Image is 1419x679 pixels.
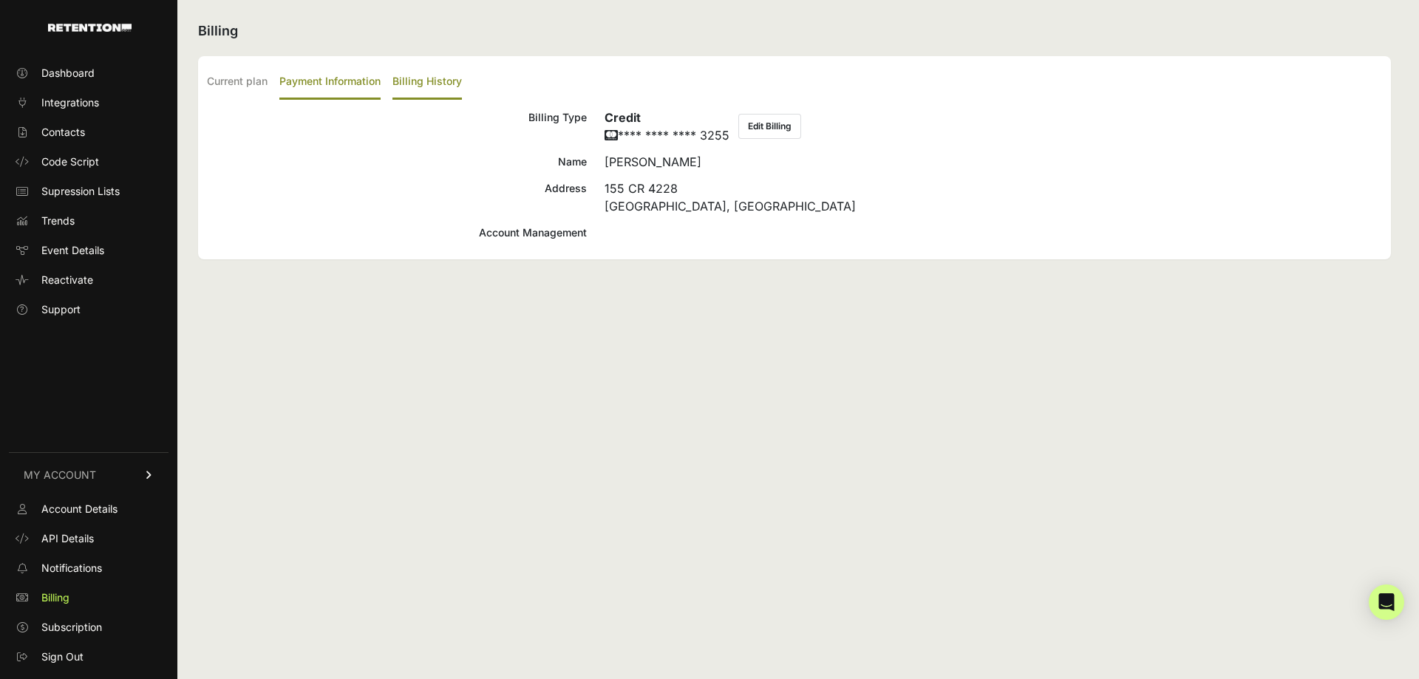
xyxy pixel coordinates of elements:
[9,150,169,174] a: Code Script
[207,180,587,215] div: Address
[9,120,169,144] a: Contacts
[41,502,118,516] span: Account Details
[41,620,102,635] span: Subscription
[9,61,169,85] a: Dashboard
[9,645,169,669] a: Sign Out
[41,531,94,546] span: API Details
[198,21,1391,41] h2: Billing
[41,649,84,664] span: Sign Out
[9,298,169,321] a: Support
[41,590,69,605] span: Billing
[605,109,729,126] h6: Credit
[207,65,268,100] label: Current plan
[9,556,169,580] a: Notifications
[41,214,75,228] span: Trends
[41,95,99,110] span: Integrations
[9,497,169,521] a: Account Details
[24,468,96,482] span: MY ACCOUNT
[738,114,801,139] button: Edit Billing
[9,180,169,203] a: Supression Lists
[48,24,132,32] img: Retention.com
[41,561,102,576] span: Notifications
[9,452,169,497] a: MY ACCOUNT
[41,243,104,258] span: Event Details
[41,273,93,287] span: Reactivate
[605,180,1382,215] div: 155 CR 4228 [GEOGRAPHIC_DATA], [GEOGRAPHIC_DATA]
[9,527,169,550] a: API Details
[207,153,587,171] div: Name
[392,65,462,100] label: Billing History
[207,109,587,144] div: Billing Type
[9,209,169,233] a: Trends
[1369,584,1404,620] div: Open Intercom Messenger
[9,615,169,639] a: Subscription
[9,586,169,610] a: Billing
[41,125,85,140] span: Contacts
[41,154,99,169] span: Code Script
[279,65,381,100] label: Payment Information
[41,184,120,199] span: Supression Lists
[207,224,587,242] div: Account Management
[605,153,1382,171] div: [PERSON_NAME]
[9,268,169,292] a: Reactivate
[9,239,169,262] a: Event Details
[41,302,81,317] span: Support
[9,91,169,115] a: Integrations
[41,66,95,81] span: Dashboard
